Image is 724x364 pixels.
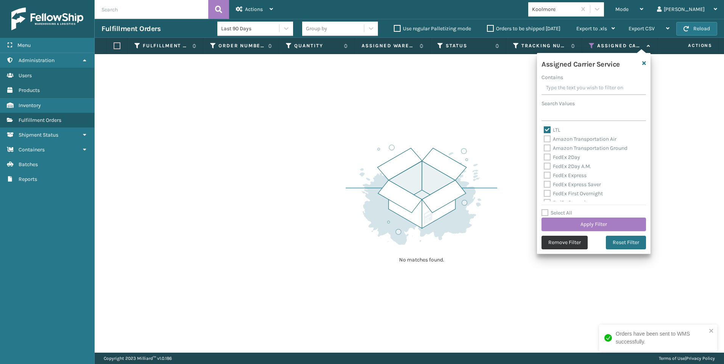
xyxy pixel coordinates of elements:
h3: Fulfillment Orders [101,24,161,33]
label: Amazon Transportation Ground [544,145,627,151]
span: Shipment Status [19,132,58,138]
span: Products [19,87,40,93]
span: Mode [615,6,629,12]
span: Menu [17,42,31,48]
label: Use regular Palletizing mode [394,25,471,32]
span: Reports [19,176,37,182]
button: Reset Filter [606,236,646,249]
button: Reload [676,22,717,36]
h4: Assigned Carrier Service [541,58,620,69]
label: Status [446,42,492,49]
input: Type the text you wish to filter on [541,81,646,95]
label: LTL [544,127,560,133]
label: Order Number [218,42,264,49]
div: Last 90 Days [221,25,280,33]
label: FedEx 2Day [544,154,580,160]
label: Fulfillment Order Id [143,42,189,49]
span: Fulfillment Orders [19,117,61,123]
span: Export to .xls [576,25,607,32]
label: FedEx Ground [544,199,585,206]
label: Tracking Number [521,42,567,49]
span: Inventory [19,102,41,109]
div: Group by [306,25,327,33]
label: Orders to be shipped [DATE] [487,25,560,32]
button: close [709,328,714,335]
button: Remove Filter [541,236,588,249]
label: Assigned Warehouse [362,42,416,49]
label: Contains [541,73,563,81]
button: Apply Filter [541,218,646,231]
label: FedEx First Overnight [544,190,603,197]
span: Actions [245,6,263,12]
label: FedEx Express [544,172,587,179]
div: Orders have been sent to WMS successfully. [616,330,707,346]
span: Actions [664,39,717,52]
label: FedEx 2Day A.M. [544,163,591,170]
label: Assigned Carrier Service [597,42,643,49]
span: Users [19,72,32,79]
label: Select All [541,210,572,216]
div: Koolmore [532,5,577,13]
label: Search Values [541,100,575,107]
label: FedEx Express Saver [544,181,601,188]
img: logo [11,8,83,30]
label: Amazon Transportation Air [544,136,616,142]
span: Administration [19,57,55,64]
span: Containers [19,146,45,153]
label: Quantity [294,42,340,49]
span: Batches [19,161,38,168]
p: Copyright 2023 Milliard™ v 1.0.186 [104,353,172,364]
span: Export CSV [629,25,655,32]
